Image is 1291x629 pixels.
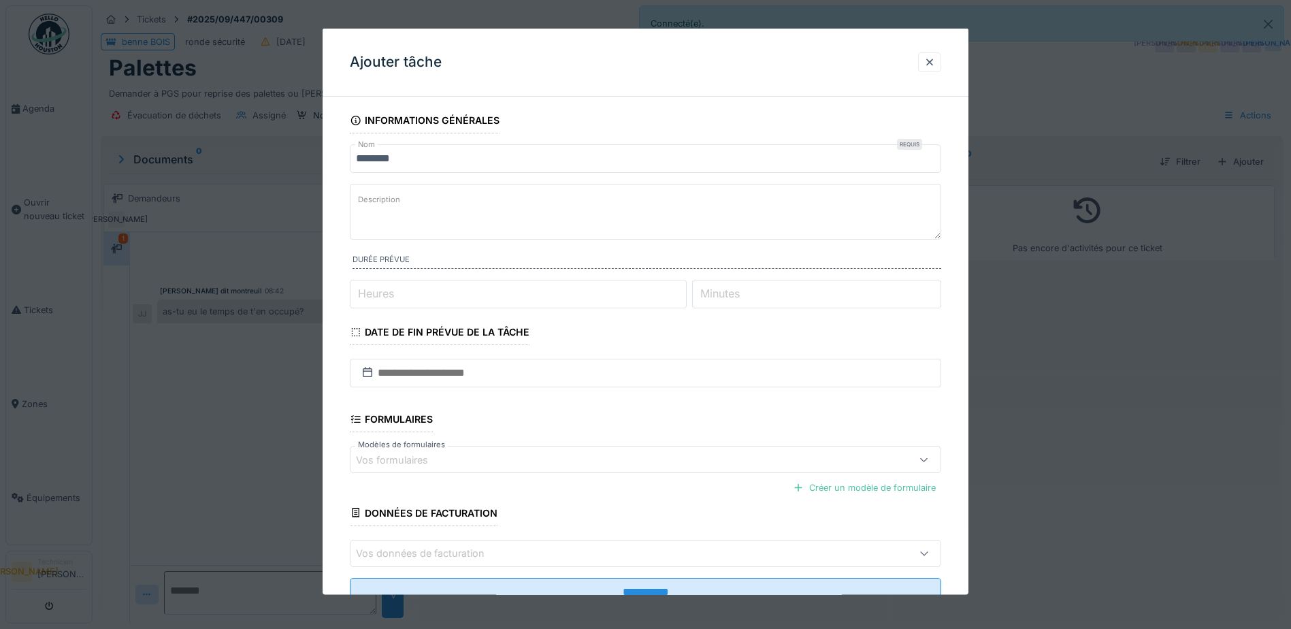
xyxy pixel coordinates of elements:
label: Heures [355,285,397,302]
h3: Ajouter tâche [350,54,442,71]
div: Informations générales [350,110,500,133]
label: Nom [355,139,378,150]
div: Date de fin prévue de la tâche [350,322,529,345]
label: Description [355,191,403,208]
div: Requis [897,139,922,150]
div: Formulaires [350,409,433,432]
label: Durée prévue [353,254,941,269]
label: Minutes [698,285,742,302]
div: Vos données de facturation [356,545,504,560]
div: Données de facturation [350,502,497,526]
div: Créer un modèle de formulaire [787,479,941,497]
div: Vos formulaires [356,452,447,467]
label: Modèles de formulaires [355,439,448,451]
